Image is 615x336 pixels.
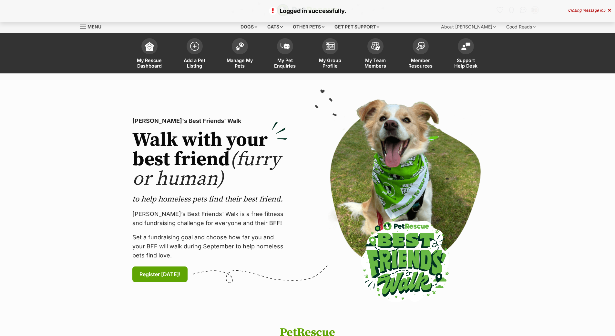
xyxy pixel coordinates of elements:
div: Dogs [236,20,262,33]
div: Cats [263,20,287,33]
a: Menu [80,20,106,32]
img: add-pet-listing-icon-0afa8454b4691262ce3f59096e99ab1cd57d4a30225e0717b998d2c9b9846f56.svg [190,42,199,51]
span: Support Help Desk [451,58,480,69]
div: Get pet support [330,20,384,33]
p: [PERSON_NAME]’s Best Friends' Walk is a free fitness and fundraising challenge for everyone and t... [132,210,287,228]
img: dashboard-icon-eb2f2d2d3e046f16d808141f083e7271f6b2e854fb5c12c21221c1fb7104beca.svg [145,42,154,51]
img: help-desk-icon-fdf02630f3aa405de69fd3d07c3f3aa587a6932b1a1747fa1d2bba05be0121f9.svg [461,42,470,50]
a: My Team Members [353,35,398,73]
a: Add a Pet Listing [172,35,217,73]
a: My Pet Enquiries [262,35,308,73]
img: team-members-icon-5396bd8760b3fe7c0b43da4ab00e1e3bb1a5d9ba89233759b79545d2d3fc5d0d.svg [371,42,380,50]
a: Register [DATE]! [132,266,188,282]
span: (furry or human) [132,147,281,191]
img: manage-my-pets-icon-02211641906a0b7f246fdf0571729dbe1e7629f14944591b6c1af311fb30b64b.svg [235,42,244,50]
a: Member Resources [398,35,443,73]
h2: Walk with your best friend [132,131,287,189]
span: Menu [87,24,101,29]
span: Manage My Pets [225,58,254,69]
a: My Rescue Dashboard [127,35,172,73]
a: Manage My Pets [217,35,262,73]
span: Member Resources [406,58,435,69]
div: Other pets [288,20,329,33]
img: member-resources-icon-8e73f808a243e03378d46382f2149f9095a855e16c252ad45f914b54edf8863c.svg [416,42,425,50]
span: My Team Members [361,58,390,69]
p: to help homeless pets find their best friend. [132,194,287,204]
span: My Group Profile [316,58,345,69]
a: Support Help Desk [443,35,488,73]
span: My Rescue Dashboard [135,58,164,69]
img: group-profile-icon-3fa3cf56718a62981997c0bc7e787c4b2cf8bcc04b72c1350f741eb67cf2f40e.svg [326,42,335,50]
span: Register [DATE]! [139,270,180,278]
p: Set a fundraising goal and choose how far you and your BFF will walk during September to help hom... [132,233,287,260]
div: Good Reads [502,20,540,33]
div: About [PERSON_NAME] [436,20,500,33]
a: My Group Profile [308,35,353,73]
p: [PERSON_NAME]'s Best Friends' Walk [132,116,287,125]
img: pet-enquiries-icon-7e3ad2cf08bfb03b45e93fb7055b45f3efa6380592205ae92323e6603595dc1f.svg [281,43,290,50]
span: My Pet Enquiries [271,58,300,69]
span: Add a Pet Listing [180,58,209,69]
